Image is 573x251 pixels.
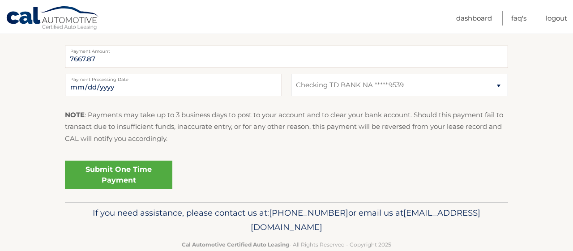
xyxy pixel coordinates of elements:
[65,161,172,189] a: Submit One Time Payment
[65,74,282,96] input: Payment Date
[251,208,480,232] span: [EMAIL_ADDRESS][DOMAIN_NAME]
[65,46,508,68] input: Payment Amount
[65,109,508,145] p: : Payments may take up to 3 business days to post to your account and to clear your bank account....
[65,111,85,119] strong: NOTE
[456,11,492,26] a: Dashboard
[182,241,289,248] strong: Cal Automotive Certified Auto Leasing
[71,206,502,234] p: If you need assistance, please contact us at: or email us at
[269,208,348,218] span: [PHONE_NUMBER]
[71,240,502,249] p: - All Rights Reserved - Copyright 2025
[546,11,567,26] a: Logout
[6,6,100,32] a: Cal Automotive
[511,11,526,26] a: FAQ's
[65,46,508,53] label: Payment Amount
[65,74,282,81] label: Payment Processing Date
